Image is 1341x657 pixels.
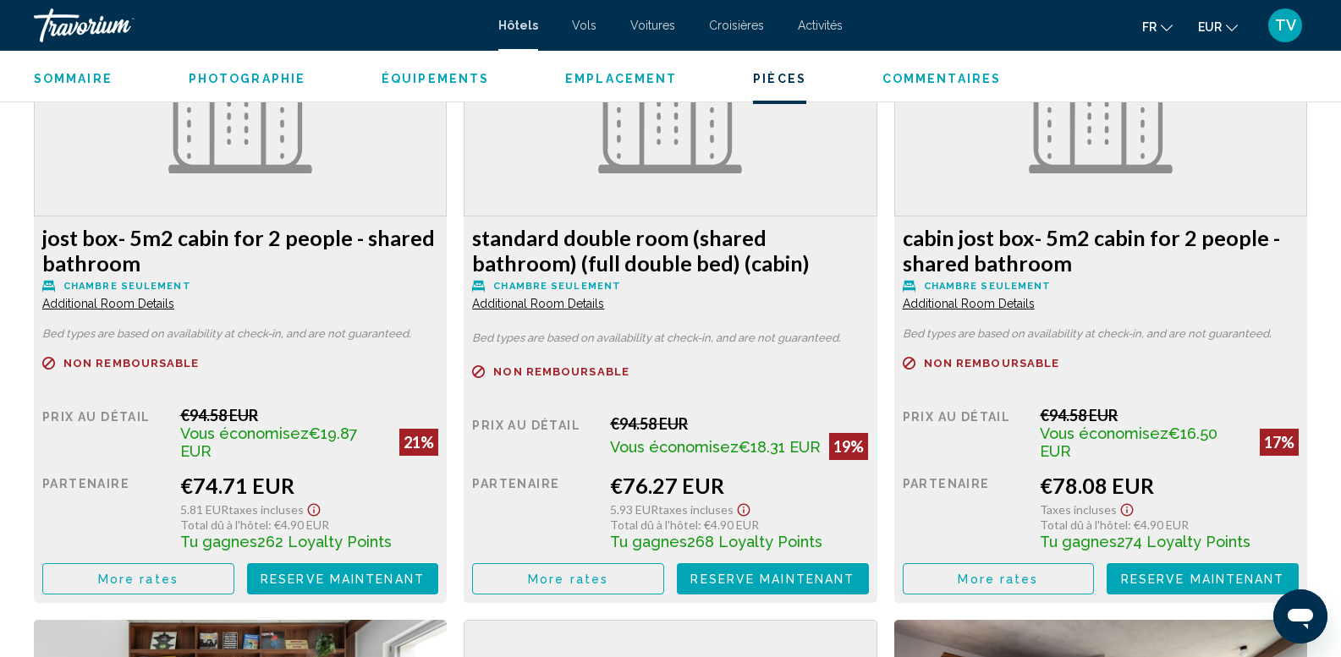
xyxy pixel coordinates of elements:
div: Partenaire [903,473,1028,550]
button: Photographie [189,71,305,86]
p: Bed types are based on availability at check-in, and are not guaranteed. [42,328,438,340]
span: €19.87 EUR [180,424,358,460]
button: Équipements [382,71,489,86]
div: €78.08 EUR [1040,473,1299,498]
span: Pièces [753,72,806,85]
button: User Menu [1263,8,1307,43]
button: Emplacement [565,71,677,86]
span: Tu gagnes [180,533,257,550]
button: Change currency [1198,14,1238,39]
span: Sommaire [34,72,113,85]
a: Croisières [709,19,764,32]
span: Additional Room Details [472,297,604,310]
div: €94.58 EUR [180,406,439,424]
button: Commentaires [882,71,1001,86]
span: Non remboursable [493,366,629,377]
div: 17% [1260,429,1299,456]
img: hotel.svg [168,47,312,174]
span: Vous économisez [610,438,739,456]
div: : €4.90 EUR [1040,517,1299,532]
span: TV [1275,17,1296,34]
span: Chambre seulement [493,281,621,292]
span: Additional Room Details [42,297,174,310]
span: EUR [1198,20,1222,34]
span: Non remboursable [924,358,1060,369]
div: Prix au détail [903,406,1028,460]
button: Pièces [753,71,806,86]
span: More rates [958,572,1038,586]
span: Taxes incluses [1040,502,1117,517]
button: More rates [472,563,664,594]
a: Hôtels [498,19,538,32]
div: : €4.90 EUR [610,517,869,532]
button: Change language [1142,14,1173,39]
div: 21% [399,429,438,456]
a: Travorium [34,8,481,42]
span: Vous économisez [1040,424,1168,442]
div: 19% [829,433,868,460]
iframe: Bouton de lancement de la fenêtre de messagerie [1273,589,1327,643]
a: Voitures [630,19,675,32]
button: More rates [42,563,234,594]
span: Taxes incluses [228,502,304,517]
img: hotel.svg [598,47,742,174]
span: Vous économisez [180,424,309,442]
button: Show Taxes and Fees disclaimer [734,498,754,517]
div: €94.58 EUR [610,414,869,433]
button: Show Taxes and Fees disclaimer [1117,498,1137,517]
button: Sommaire [34,71,113,86]
a: Activités [798,19,843,32]
span: Total dû à l'hôtel [180,517,268,532]
span: Reserve maintenant [690,572,855,586]
span: Additional Room Details [903,297,1035,310]
span: Total dû à l'hôtel [1040,517,1128,532]
button: Reserve maintenant [1107,563,1299,594]
h3: jost box- 5m2 cabin for 2 people - shared bathroom [42,225,438,276]
span: €18.31 EUR [739,438,821,456]
span: fr [1142,20,1157,34]
span: 274 Loyalty Points [1117,533,1250,550]
span: 268 Loyalty Points [687,533,822,550]
h3: cabin jost box- 5m2 cabin for 2 people - shared bathroom [903,225,1299,276]
span: 262 Loyalty Points [257,533,392,550]
span: Total dû à l'hôtel [610,517,698,532]
span: Tu gagnes [610,533,687,550]
span: Tu gagnes [1040,533,1117,550]
span: Emplacement [565,72,677,85]
div: Partenaire [42,473,168,550]
a: Vols [572,19,596,32]
button: Show Taxes and Fees disclaimer [304,498,324,517]
div: €76.27 EUR [610,473,869,498]
span: More rates [528,572,608,586]
div: €94.58 EUR [1040,406,1299,424]
span: €16.50 EUR [1040,424,1217,460]
img: hotel.svg [1029,47,1173,174]
span: Commentaires [882,72,1001,85]
span: Équipements [382,72,489,85]
button: Reserve maintenant [677,563,869,594]
span: Reserve maintenant [261,572,425,586]
h3: standard double room (shared bathroom) (full double bed) (cabin) [472,225,868,276]
span: 5.81 EUR [180,502,228,517]
button: Reserve maintenant [247,563,439,594]
span: Reserve maintenant [1121,572,1285,586]
div: €74.71 EUR [180,473,439,498]
span: Taxes incluses [658,502,734,517]
p: Bed types are based on availability at check-in, and are not guaranteed. [472,332,868,344]
span: Chambre seulement [63,281,191,292]
div: Partenaire [472,473,597,550]
span: More rates [98,572,179,586]
span: Photographie [189,72,305,85]
div: Prix au détail [42,406,168,460]
span: Non remboursable [63,358,200,369]
button: More rates [903,563,1095,594]
span: Chambre seulement [924,281,1052,292]
div: : €4.90 EUR [180,517,439,532]
div: Prix au détail [472,414,597,460]
p: Bed types are based on availability at check-in, and are not guaranteed. [903,328,1299,340]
